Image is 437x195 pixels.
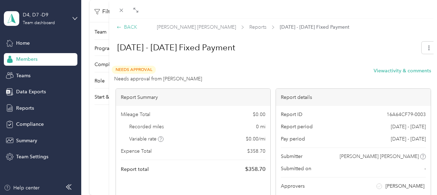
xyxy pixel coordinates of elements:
[281,182,305,190] span: Approvers
[374,67,431,74] button: Viewactivity & comments
[121,147,152,155] span: Expense Total
[281,123,313,130] span: Report period
[114,75,202,82] span: Needs approval from [PERSON_NAME]
[129,135,164,143] span: Variable rate
[253,111,265,118] span: $ 0.00
[387,111,426,118] span: 16A64CF79-0003
[112,66,156,74] span: Needs Approval
[157,23,236,31] span: [PERSON_NAME] [PERSON_NAME]
[110,39,417,56] h1: Aug 1 - 31, 2025 Fixed Payment
[281,135,305,143] span: Pay period
[281,111,303,118] span: Report ID
[245,165,265,173] span: $ 358.70
[116,89,271,106] div: Report Summary
[121,111,150,118] span: Mileage Total
[247,147,265,155] span: $ 358.70
[398,156,437,195] iframe: Everlance-gr Chat Button Frame
[391,135,426,143] span: [DATE] - [DATE]
[340,153,419,160] span: [PERSON_NAME] [PERSON_NAME]
[276,89,431,106] div: Report details
[121,166,149,173] span: Report total
[391,123,426,130] span: [DATE] - [DATE]
[117,23,137,31] div: BACK
[280,23,349,31] span: [DATE] - [DATE] Fixed Payment
[386,182,424,190] span: [PERSON_NAME]
[246,135,265,143] span: $ 0.00 / mi
[281,165,311,172] span: Submitted on
[129,123,164,130] span: Recorded miles
[256,123,265,130] span: 0 mi
[249,23,266,31] span: Reports
[281,153,303,160] span: Submitter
